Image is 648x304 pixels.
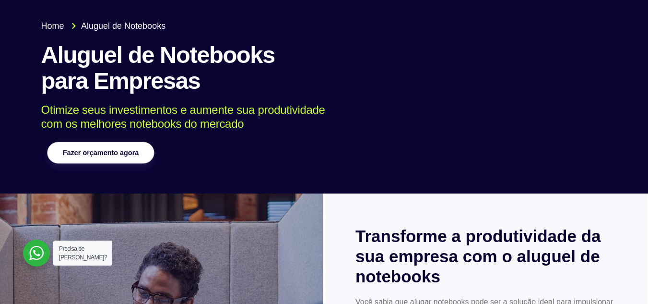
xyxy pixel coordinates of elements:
p: Otimize seus investimentos e aumente sua produtividade com os melhores notebooks do mercado [41,103,593,131]
h2: Transforme a produtividade da sua empresa com o aluguel de notebooks [355,226,615,287]
span: Fazer orçamento agora [62,149,138,156]
h1: Aluguel de Notebooks para Empresas [41,42,607,94]
div: Widget de chat [600,258,648,304]
span: Precisa de [PERSON_NAME]? [59,245,107,261]
a: Fazer orçamento agora [47,142,154,164]
iframe: Chat Widget [600,258,648,304]
span: Aluguel de Notebooks [79,20,165,33]
span: Home [41,20,64,33]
